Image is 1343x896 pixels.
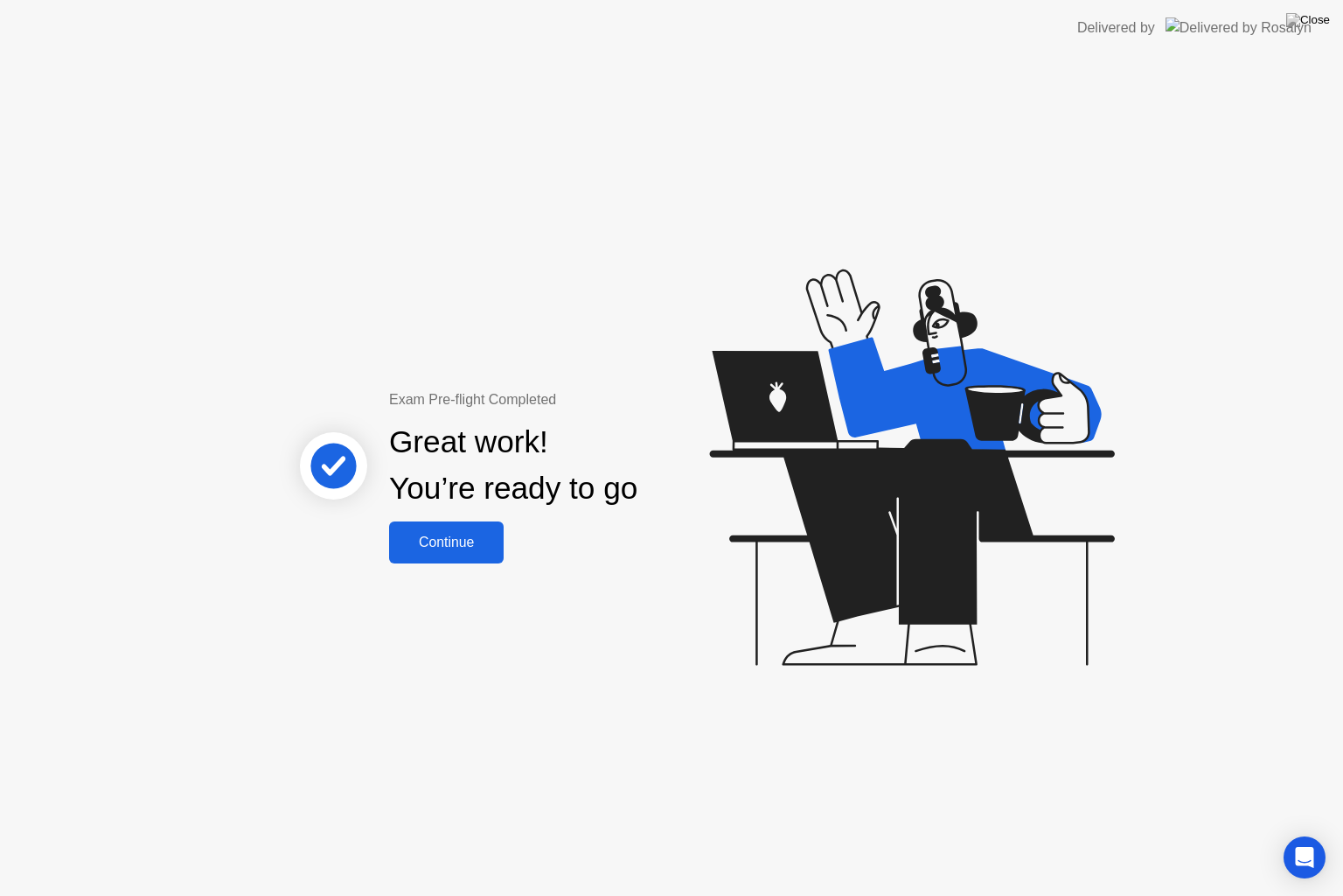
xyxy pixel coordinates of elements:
[1286,13,1330,27] img: Close
[389,521,504,563] button: Continue
[1284,836,1326,878] div: Open Intercom Messenger
[389,419,637,512] div: Great work! You’re ready to go
[389,389,750,410] div: Exam Pre-flight Completed
[1166,17,1312,38] img: Delivered by Rosalyn
[394,535,498,550] div: Continue
[1077,17,1155,38] div: Delivered by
